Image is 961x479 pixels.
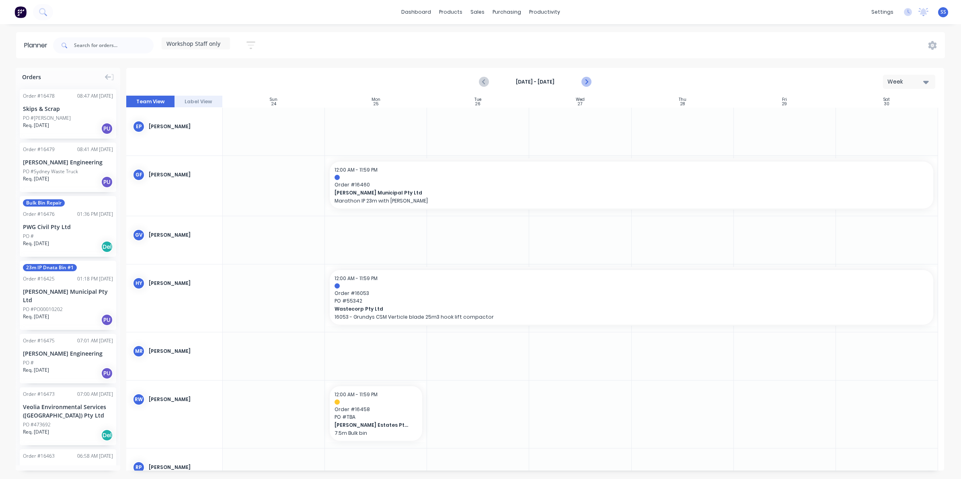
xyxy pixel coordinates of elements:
[372,97,380,102] div: Mon
[23,306,63,313] div: PO #PO00010202
[680,102,685,106] div: 28
[335,275,378,282] span: 12:00 AM - 11:59 PM
[782,97,787,102] div: Fri
[23,452,55,460] div: Order # 16463
[474,97,481,102] div: Tue
[679,97,686,102] div: Thu
[149,231,216,239] div: [PERSON_NAME]
[270,97,277,102] div: Sun
[23,403,113,420] div: Veolia Environmental Services ([GEOGRAPHIC_DATA]) Pty Ltd
[23,168,78,175] div: PO #Sydney Waste Truck
[133,345,145,357] div: MR
[335,305,869,313] span: Wastecorp Pty Ltd
[23,421,51,428] div: PO #473692
[149,280,216,287] div: [PERSON_NAME]
[24,41,51,50] div: Planner
[466,6,489,18] div: sales
[335,314,928,320] p: 16053 - Grundys CSM Verticle blade 25m3 hook lift compactor
[23,92,55,100] div: Order # 16478
[525,6,564,18] div: productivity
[883,97,890,102] div: Sat
[23,175,49,182] span: Req. [DATE]
[23,115,71,122] div: PO #[PERSON_NAME]
[23,211,55,218] div: Order # 16476
[101,123,113,135] div: PU
[576,97,585,102] div: Wed
[578,102,582,106] div: 27
[149,464,216,471] div: [PERSON_NAME]
[435,6,466,18] div: products
[23,337,55,344] div: Order # 16475
[101,241,113,253] div: Del
[23,104,113,113] div: Skips & Scrap
[77,211,113,218] div: 01:36 PM [DATE]
[149,123,216,130] div: [PERSON_NAME]
[14,6,27,18] img: Factory
[23,146,55,153] div: Order # 16479
[335,189,869,197] span: [PERSON_NAME] Municipal Pty Ltd
[23,122,49,129] span: Req. [DATE]
[77,337,113,344] div: 07:01 AM [DATE]
[23,264,77,271] span: 23m IP Dnata Bin #1
[23,223,113,231] div: PWG Civil Pty Ltd
[175,96,223,108] button: Label View
[133,277,145,289] div: HY
[782,102,787,106] div: 29
[23,158,113,166] div: [PERSON_NAME] Engineering
[397,6,435,18] a: dashboard
[133,121,145,133] div: EP
[23,391,55,398] div: Order # 16473
[101,176,113,188] div: PU
[867,6,897,18] div: settings
[149,171,216,178] div: [PERSON_NAME]
[23,233,34,240] div: PO #
[22,73,41,81] span: Orders
[74,37,154,53] input: Search for orders...
[23,428,49,436] span: Req. [DATE]
[335,422,409,429] span: [PERSON_NAME] Estates Pty Ltd atf Loop Asset Trust
[133,229,145,241] div: GV
[335,181,928,188] span: Order # 16460
[23,366,49,374] span: Req. [DATE]
[77,92,113,100] div: 08:47 AM [DATE]
[23,313,49,320] span: Req. [DATE]
[335,166,378,173] span: 12:00 AM - 11:59 PM
[77,452,113,460] div: 06:58 AM [DATE]
[335,430,417,436] p: 7.5m Bulk bin
[887,78,924,86] div: Week
[23,275,55,282] div: Order # 16425
[335,198,928,204] p: Marathon IP 23m with [PERSON_NAME]
[23,349,113,358] div: [PERSON_NAME] Engineering
[335,406,417,413] span: Order # 16458
[149,348,216,355] div: [PERSON_NAME]
[335,297,928,305] span: PO # 55342
[77,146,113,153] div: 08:41 AM [DATE]
[77,275,113,282] div: 01:18 PM [DATE]
[335,413,417,421] span: PO # TBA
[23,359,34,366] div: PO #
[883,75,935,89] button: Week
[884,102,889,106] div: 30
[101,367,113,379] div: PU
[271,102,276,106] div: 24
[166,39,220,48] span: Workshop Staff only
[495,78,575,86] strong: [DATE] - [DATE]
[335,290,928,297] span: Order # 16053
[101,314,113,326] div: PU
[23,199,65,207] span: Bulk Bin Repair
[335,391,378,398] span: 12:00 AM - 11:59 PM
[133,169,145,181] div: GF
[374,102,378,106] div: 25
[489,6,525,18] div: purchasing
[149,396,216,403] div: [PERSON_NAME]
[101,429,113,441] div: Del
[126,96,175,108] button: Team View
[133,461,145,473] div: RP
[475,102,480,106] div: 26
[940,8,946,16] span: SS
[133,393,145,405] div: RW
[23,287,113,304] div: [PERSON_NAME] Municipal Pty Ltd
[23,240,49,247] span: Req. [DATE]
[77,391,113,398] div: 07:00 AM [DATE]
